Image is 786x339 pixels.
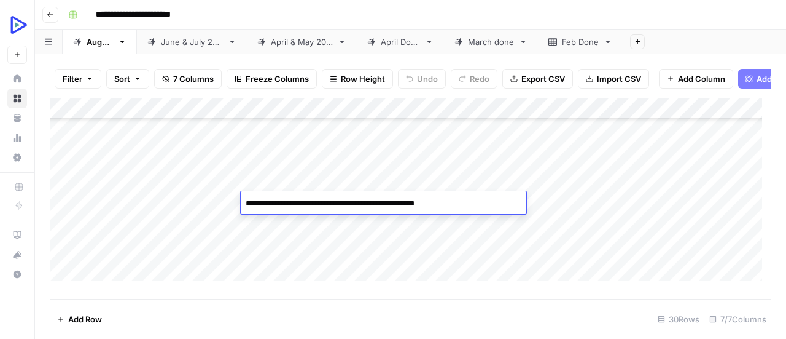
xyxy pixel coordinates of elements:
[578,69,649,89] button: Import CSV
[502,69,573,89] button: Export CSV
[7,69,27,89] a: Home
[137,30,247,54] a: [DATE] & [DATE]
[7,128,27,148] a: Usage
[398,69,446,89] button: Undo
[7,108,27,128] a: Your Data
[470,73,489,85] span: Redo
[161,36,223,48] div: [DATE] & [DATE]
[7,265,27,284] button: Help + Support
[341,73,385,85] span: Row Height
[7,14,29,36] img: OpenReplay Logo
[8,245,26,264] div: What's new?
[87,36,113,48] div: [DATE]
[704,309,771,329] div: 7/7 Columns
[538,30,623,54] a: Feb Done
[271,36,333,48] div: [DATE] & [DATE]
[114,73,130,85] span: Sort
[597,73,641,85] span: Import CSV
[451,69,497,89] button: Redo
[63,30,137,54] a: [DATE]
[154,69,222,89] button: 7 Columns
[7,10,27,41] button: Workspace: OpenReplay
[322,69,393,89] button: Row Height
[247,30,357,54] a: [DATE] & [DATE]
[227,69,317,89] button: Freeze Columns
[468,36,514,48] div: March done
[173,73,214,85] span: 7 Columns
[562,36,599,48] div: Feb Done
[7,148,27,167] a: Settings
[106,69,149,89] button: Sort
[50,309,109,329] button: Add Row
[659,69,733,89] button: Add Column
[381,36,420,48] div: April Done
[653,309,704,329] div: 30 Rows
[357,30,444,54] a: April Done
[68,313,102,325] span: Add Row
[521,73,565,85] span: Export CSV
[444,30,538,54] a: March done
[7,245,27,265] button: What's new?
[246,73,309,85] span: Freeze Columns
[7,225,27,245] a: AirOps Academy
[55,69,101,89] button: Filter
[417,73,438,85] span: Undo
[678,73,725,85] span: Add Column
[63,73,82,85] span: Filter
[7,89,27,108] a: Browse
